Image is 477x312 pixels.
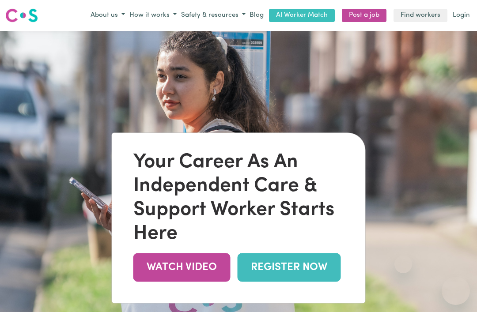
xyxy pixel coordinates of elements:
div: Your Career As An Independent Care & Support Worker Starts Here [133,151,344,246]
a: Post a job [342,9,386,23]
button: How it works [127,8,179,23]
a: REGISTER NOW [238,253,341,282]
a: AI Worker Match [269,9,335,23]
button: Safety & resources [179,8,248,23]
a: Blog [248,9,265,23]
iframe: Close message [394,256,412,273]
button: About us [88,8,127,23]
a: WATCH VIDEO [133,253,231,282]
a: Find workers [394,9,447,23]
a: Login [451,9,472,23]
iframe: Button to launch messaging window [442,277,470,305]
img: Careseekers logo [5,8,38,23]
a: Careseekers logo [5,5,38,26]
